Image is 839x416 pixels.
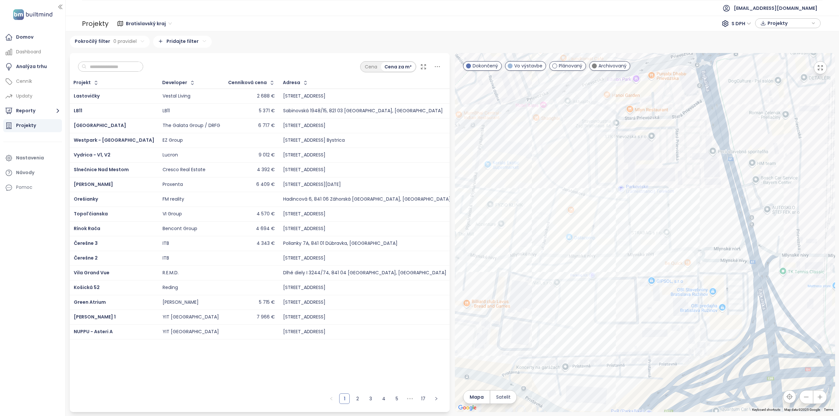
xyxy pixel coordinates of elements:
[283,299,325,305] div: [STREET_ADDRESS]
[11,8,54,21] img: logo
[258,123,275,129] div: 6 717 €
[16,92,32,100] div: Updaty
[434,397,438,401] span: right
[283,182,341,188] div: [STREET_ADDRESS][DATE]
[256,226,275,232] div: 4 694 €
[163,211,182,217] div: VI Group
[3,152,62,165] a: Nastavenia
[3,60,62,73] a: Analýza trhu
[16,33,33,41] div: Domov
[283,255,325,261] div: [STREET_ADDRESS]
[162,81,187,85] div: Developer
[431,393,441,404] li: Nasledujúca strana
[163,108,170,114] div: LB11
[163,196,184,202] div: FM reality
[283,108,443,114] div: Sabinovská 1948/15, 821 03 [GEOGRAPHIC_DATA], [GEOGRAPHIC_DATA]
[365,393,376,404] li: 3
[74,284,100,291] a: Košická 52
[768,18,810,28] span: Projekty
[74,93,100,99] a: Lastovičky
[16,169,34,177] div: Návody
[470,393,484,401] span: Mapa
[74,107,82,114] a: LB11
[73,81,91,85] div: Projekt
[163,226,197,232] div: Bencont Group
[259,299,275,305] div: 5 715 €
[74,299,106,305] a: Green Atrium
[353,394,362,404] a: 2
[16,121,36,130] div: Projekty
[326,393,337,404] li: Predchádzajúca strana
[283,285,325,291] div: [STREET_ADDRESS]
[3,166,62,179] a: Návody
[163,241,169,246] div: ITB
[361,62,381,71] div: Cena
[74,210,108,217] span: Topoľčianska
[257,241,275,246] div: 4 343 €
[457,404,478,412] img: Google
[329,397,333,401] span: left
[283,152,325,158] div: [STREET_ADDRESS]
[381,62,415,71] div: Cena za m²
[559,62,582,69] span: Plánovaný
[514,62,542,69] span: Vo výstavbe
[457,404,478,412] a: Open this area in Google Maps (opens a new window)
[283,123,325,129] div: [STREET_ADDRESS]
[16,77,32,85] div: Cenník
[405,393,415,404] li: Nasledujúcich 5 strán
[74,225,100,232] a: Rínok Rača
[283,137,345,143] div: [STREET_ADDRESS] Bystrica
[163,329,219,335] div: YIT [GEOGRAPHIC_DATA]
[163,270,179,276] div: R.E.M.D.
[339,393,350,404] li: 1
[257,211,275,217] div: 4 570 €
[473,62,498,69] span: Dokončený
[74,166,129,173] a: Slnečnice Nad Mestom
[752,407,780,412] button: Keyboard shortcuts
[366,394,376,404] a: 3
[283,167,325,173] div: [STREET_ADDRESS]
[490,390,517,404] button: Satelit
[74,314,116,320] a: [PERSON_NAME] 1
[283,81,300,85] div: Adresa
[126,19,172,28] span: Bratislavský kraj
[3,31,62,44] a: Domov
[163,167,205,173] div: Cresco Real Estate
[74,122,126,129] a: [GEOGRAPHIC_DATA]
[431,393,441,404] button: right
[496,393,511,401] span: Satelit
[283,196,451,202] div: Hadincová 6, 841 06 Záhorská [GEOGRAPHIC_DATA], [GEOGRAPHIC_DATA]
[283,270,446,276] div: Dlhé diely I 3244/74, 841 04 [GEOGRAPHIC_DATA], [GEOGRAPHIC_DATA]
[283,93,325,99] div: [STREET_ADDRESS]
[283,241,398,246] div: Polianky 7A, 841 01 Dúbravka, [GEOGRAPHIC_DATA]
[3,45,62,59] a: Dashboard
[74,240,98,246] a: Čerešne 3
[734,0,817,16] span: [EMAIL_ADDRESS][DOMAIN_NAME]
[3,119,62,132] a: Projekty
[70,36,150,48] div: Pokročilý filter
[3,181,62,194] div: Pomoc
[392,393,402,404] li: 5
[74,255,98,261] span: Čerešne 2
[16,63,47,71] div: Analýza trhu
[228,81,267,85] div: Cenníková cena
[259,108,275,114] div: 5 371 €
[74,137,154,143] span: Westpark - [GEOGRAPHIC_DATA]
[113,38,137,45] span: 0 pravidiel
[163,123,220,129] div: The Galata Group / DRFG
[340,394,349,404] a: 1
[418,394,428,404] a: 17
[16,48,41,56] div: Dashboard
[74,152,110,158] a: Vydrica - V1, V2
[74,269,109,276] a: Vila Grand Vue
